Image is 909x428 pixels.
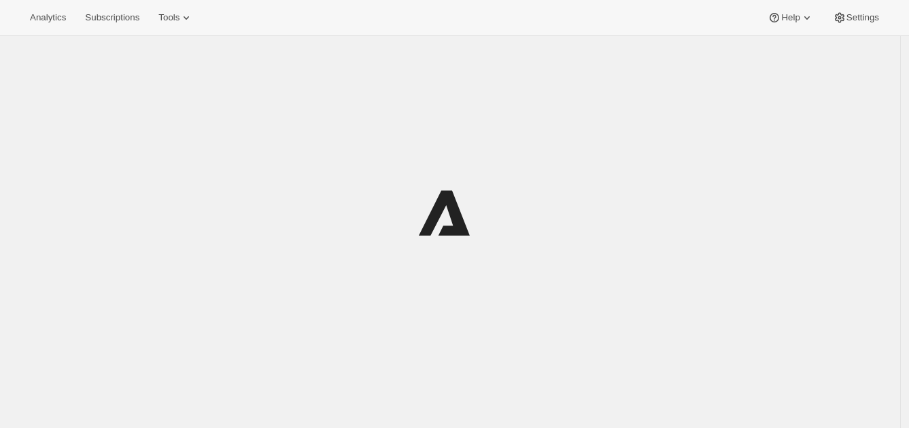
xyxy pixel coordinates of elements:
button: Help [759,8,821,27]
span: Settings [846,12,879,23]
button: Settings [825,8,887,27]
button: Analytics [22,8,74,27]
span: Help [781,12,800,23]
button: Subscriptions [77,8,148,27]
span: Subscriptions [85,12,139,23]
button: Tools [150,8,201,27]
span: Tools [158,12,179,23]
span: Analytics [30,12,66,23]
